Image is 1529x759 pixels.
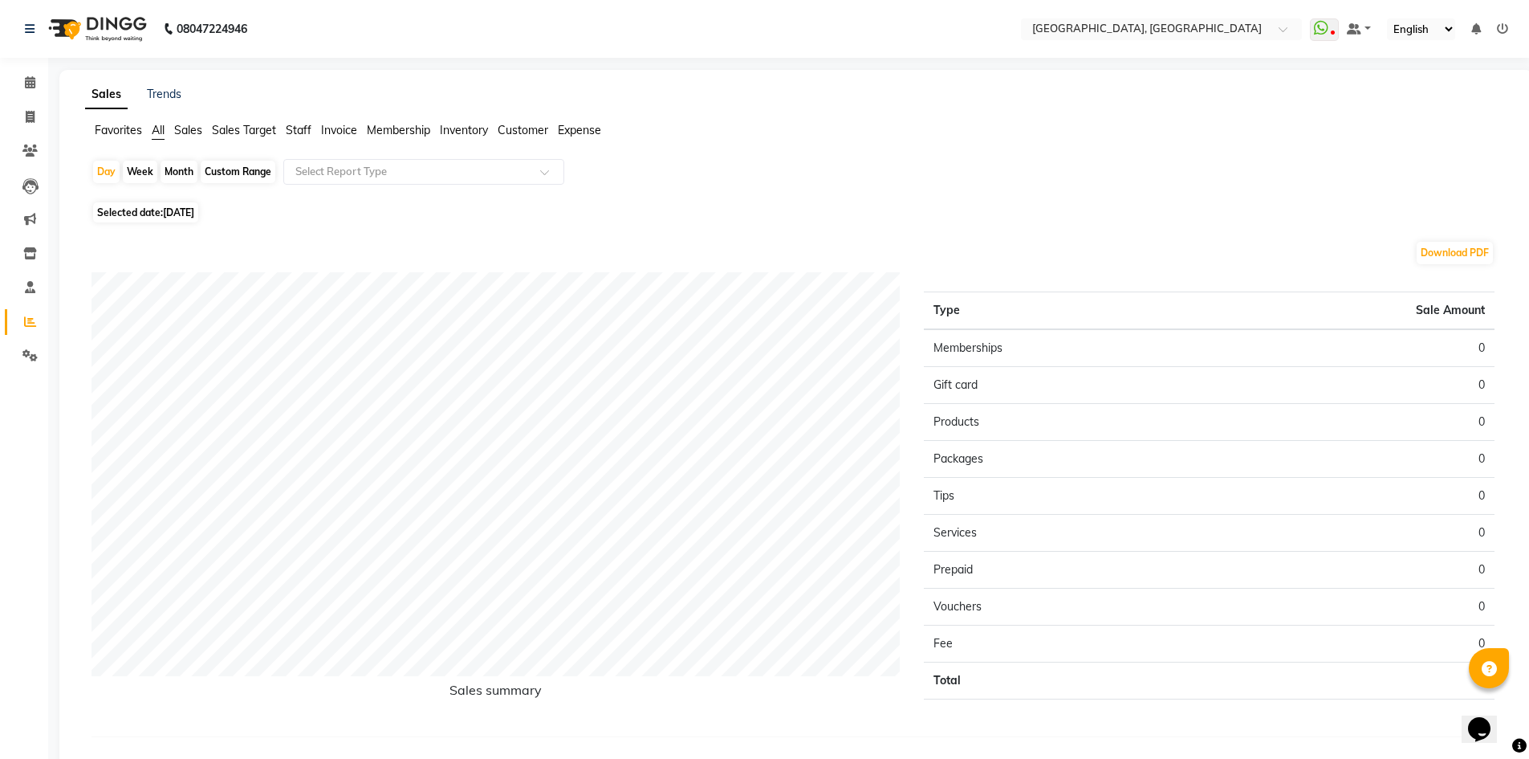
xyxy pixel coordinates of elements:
[93,161,120,183] div: Day
[123,161,157,183] div: Week
[147,87,181,101] a: Trends
[924,441,1209,478] td: Packages
[161,161,197,183] div: Month
[924,552,1209,589] td: Prepaid
[1210,478,1494,515] td: 0
[498,123,548,137] span: Customer
[558,123,601,137] span: Expense
[367,123,430,137] span: Membership
[286,123,311,137] span: Staff
[924,292,1209,330] th: Type
[85,80,128,109] a: Sales
[1210,441,1494,478] td: 0
[177,6,247,51] b: 08047224946
[95,123,142,137] span: Favorites
[1210,589,1494,626] td: 0
[924,515,1209,552] td: Services
[924,367,1209,404] td: Gift card
[91,683,900,704] h6: Sales summary
[93,202,198,222] span: Selected date:
[1210,329,1494,367] td: 0
[924,478,1209,515] td: Tips
[924,329,1209,367] td: Memberships
[212,123,276,137] span: Sales Target
[924,404,1209,441] td: Products
[440,123,488,137] span: Inventory
[1210,626,1494,663] td: 0
[321,123,357,137] span: Invoice
[152,123,165,137] span: All
[174,123,202,137] span: Sales
[1210,367,1494,404] td: 0
[924,626,1209,663] td: Fee
[924,589,1209,626] td: Vouchers
[163,206,194,218] span: [DATE]
[1210,552,1494,589] td: 0
[201,161,275,183] div: Custom Range
[1210,663,1494,700] td: 0
[1210,515,1494,552] td: 0
[1417,242,1493,264] button: Download PDF
[1462,695,1513,743] iframe: chat widget
[1210,292,1494,330] th: Sale Amount
[924,663,1209,700] td: Total
[1210,404,1494,441] td: 0
[41,6,151,51] img: logo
